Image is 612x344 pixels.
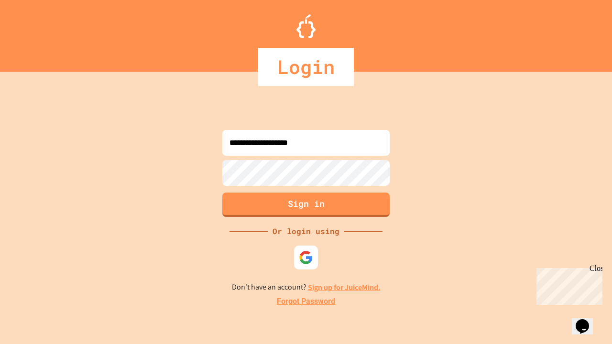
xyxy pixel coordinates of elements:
div: Or login using [268,226,344,237]
img: Logo.svg [296,14,316,38]
button: Sign in [222,193,390,217]
div: Login [258,48,354,86]
div: Chat with us now!Close [4,4,66,61]
iframe: chat widget [572,306,602,334]
img: google-icon.svg [299,250,313,265]
p: Don't have an account? [232,281,381,293]
iframe: chat widget [533,264,602,305]
a: Forgot Password [277,296,335,307]
a: Sign up for JuiceMind. [308,282,381,292]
